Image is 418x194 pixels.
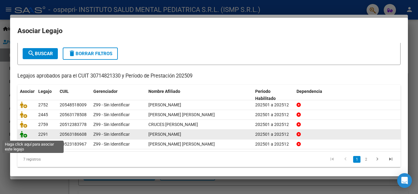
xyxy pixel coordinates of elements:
datatable-header-cell: Gerenciador [91,85,146,105]
span: Z99 - Sin Identificar [93,142,130,146]
datatable-header-cell: Dependencia [294,85,401,105]
li: page 1 [352,154,361,165]
span: 2292 [38,142,48,146]
a: go to first page [326,156,338,163]
div: 202501 a 202512 [255,141,292,148]
div: 20512383778 [60,121,87,128]
mat-icon: delete [68,50,76,57]
span: 2759 [38,122,48,127]
a: go to last page [385,156,397,163]
div: 20548518009 [60,101,87,108]
span: Legajo [38,89,52,94]
datatable-header-cell: CUIL [57,85,91,105]
span: Periodo Habilitado [255,89,276,101]
span: Asociar [20,89,35,94]
span: Buscar [28,51,53,56]
div: 202501 a 202512 [255,111,292,118]
span: DEL HOYO JUAN CRUZ [148,112,215,117]
h2: Asociar Legajo [17,25,401,37]
datatable-header-cell: Asociar [17,85,36,105]
div: 7 registros [17,152,93,167]
div: 20523183967 [60,141,87,148]
span: ZANOTTI VAZQUEZ IVO [148,132,181,137]
span: CRUCES PEDRO DANTE [148,122,198,127]
a: go to next page [371,156,383,163]
p: Legajos aprobados para el CUIT 30714821330 y Período de Prestación 202509 [17,72,401,80]
datatable-header-cell: Nombre Afiliado [146,85,253,105]
span: 2445 [38,112,48,117]
a: 1 [353,156,360,163]
div: 202501 a 202512 [255,121,292,128]
mat-icon: search [28,50,35,57]
a: go to previous page [340,156,351,163]
span: 2291 [38,132,48,137]
div: 20563186608 [60,131,87,138]
span: Gerenciador [93,89,118,94]
span: Borrar Filtros [68,51,112,56]
span: CUIL [60,89,69,94]
a: 2 [362,156,370,163]
div: 202501 a 202512 [255,101,292,108]
datatable-header-cell: Periodo Habilitado [253,85,294,105]
div: 20563178508 [60,111,87,118]
span: LAURIA FORCHINO GIANFRANCO LAUTARO EMANU [148,142,215,146]
span: Dependencia [297,89,322,94]
span: Z99 - Sin Identificar [93,112,130,117]
span: Z99 - Sin Identificar [93,102,130,107]
div: 202501 a 202512 [255,131,292,138]
div: Open Intercom Messenger [397,173,412,188]
button: Borrar Filtros [63,48,118,60]
datatable-header-cell: Legajo [36,85,57,105]
li: page 2 [361,154,371,165]
span: BRIONES BENJAMIN [148,102,181,107]
span: 2752 [38,102,48,107]
button: Buscar [23,48,58,59]
span: Z99 - Sin Identificar [93,132,130,137]
span: Nombre Afiliado [148,89,180,94]
span: Z99 - Sin Identificar [93,122,130,127]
